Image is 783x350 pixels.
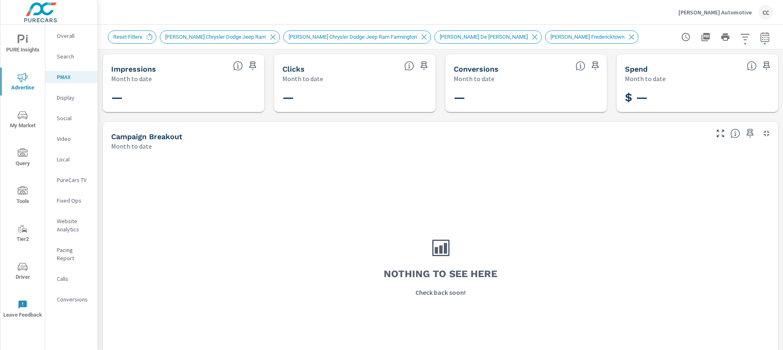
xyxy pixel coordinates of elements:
div: PMAX [45,71,98,83]
p: Social [57,114,91,122]
p: Month to date [111,74,152,84]
p: Search [57,52,91,61]
p: Month to date [454,74,494,84]
p: Pacing Report [57,246,91,262]
p: Video [57,135,91,143]
span: Total Conversions include Actions, Leads and Unmapped. [576,61,585,71]
div: Display [45,91,98,104]
p: PMAX [57,73,91,81]
h3: — [454,91,599,105]
p: Overall [57,32,91,40]
div: [PERSON_NAME] Chrysler Dodge Jeep Ram [160,30,280,44]
p: Month to date [282,74,323,84]
span: Save this to your personalized report [760,59,773,72]
p: Check back soon! [415,287,466,297]
p: Calls [57,275,91,283]
div: Pacing Report [45,244,98,264]
h3: Nothing to see here [384,267,497,281]
h5: Conversions [454,65,499,73]
div: PureCars TV [45,174,98,186]
span: Advertise [3,72,42,93]
div: Reset Filters [108,30,156,44]
div: Calls [45,273,98,285]
span: Leave Feedback [3,300,42,320]
p: Fixed Ops [57,196,91,205]
div: Social [45,112,98,124]
span: [PERSON_NAME] Chrysler Dodge Jeep Ram Farmington [284,34,422,40]
div: Local [45,153,98,166]
div: Conversions [45,293,98,306]
span: My Market [3,110,42,131]
span: [PERSON_NAME] Chrysler Dodge Jeep Ram [160,34,271,40]
p: Conversions [57,295,91,303]
span: The number of times an ad was shown on your behalf. [233,61,243,71]
div: [PERSON_NAME] Fredericktown [545,30,639,44]
span: Save this to your personalized report [246,59,259,72]
p: PureCars TV [57,176,91,184]
button: Print Report [717,29,734,45]
span: Save this to your personalized report [417,59,431,72]
button: Minimize Widget [760,127,773,140]
button: Make Fullscreen [714,127,727,140]
p: Display [57,93,91,102]
span: Save this to your personalized report [743,127,757,140]
h5: Spend [625,65,648,73]
p: Month to date [111,141,152,151]
div: Video [45,133,98,145]
span: Tools [3,186,42,206]
div: Website Analytics [45,215,98,236]
span: Save this to your personalized report [589,59,602,72]
h5: Campaign Breakout [111,132,182,141]
h5: Impressions [111,65,156,73]
h3: — [111,91,256,105]
span: Tier2 [3,224,42,244]
p: Month to date [625,74,666,84]
span: The amount of money spent on advertising during the period. [747,61,757,71]
h5: Clicks [282,65,305,73]
div: Fixed Ops [45,194,98,207]
button: Apply Filters [737,29,753,45]
div: CC [758,5,773,20]
span: Query [3,148,42,168]
button: "Export Report to PDF" [697,29,714,45]
div: Overall [45,30,98,42]
h3: $ — [625,91,770,105]
span: The number of times an ad was clicked by a consumer. [404,61,414,71]
p: [PERSON_NAME] Automotive [678,9,752,16]
span: [PERSON_NAME] De [PERSON_NAME] [435,34,533,40]
p: Local [57,155,91,163]
div: nav menu [0,25,45,328]
span: Reset Filters [108,34,147,40]
span: [PERSON_NAME] Fredericktown [545,34,629,40]
span: Driver [3,262,42,282]
div: [PERSON_NAME] Chrysler Dodge Jeep Ram Farmington [283,30,431,44]
p: Website Analytics [57,217,91,233]
h3: — [282,91,427,105]
div: [PERSON_NAME] De [PERSON_NAME] [434,30,542,44]
span: PURE Insights [3,35,42,55]
span: This is a summary of PMAX performance results by campaign. Each column can be sorted. [730,128,740,138]
div: Search [45,50,98,63]
button: Select Date Range [757,29,773,45]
